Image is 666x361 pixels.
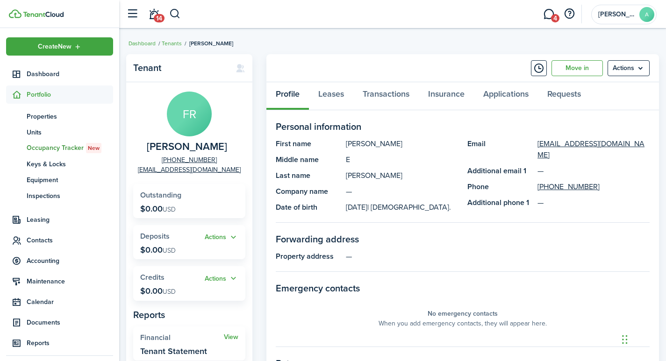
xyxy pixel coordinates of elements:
[608,60,650,76] button: Open menu
[346,154,458,165] panel-main-description: E
[154,14,165,22] span: 14
[346,170,458,181] panel-main-description: [PERSON_NAME]
[419,82,474,110] a: Insurance
[27,297,113,307] span: Calendar
[169,6,181,22] button: Search
[205,273,238,284] button: Actions
[379,319,547,328] panel-main-placeholder-description: When you add emergency contacts, they will appear here.
[27,276,113,286] span: Maintenance
[276,138,341,149] panel-main-title: First name
[138,165,241,175] a: [EMAIL_ADDRESS][DOMAIN_NAME]
[6,65,113,83] a: Dashboard
[27,215,113,225] span: Leasing
[123,5,141,23] button: Open sidebar
[140,272,165,283] span: Credits
[224,333,238,341] a: View
[551,14,559,22] span: 4
[133,63,226,73] panel-main-title: Tenant
[551,60,603,76] a: Move in
[276,251,341,262] panel-main-title: Property address
[27,318,113,327] span: Documents
[6,172,113,188] a: Equipment
[537,138,650,161] a: [EMAIL_ADDRESS][DOMAIN_NAME]
[639,7,654,22] avatar-text: A
[276,202,341,213] panel-main-title: Date of birth
[27,256,113,266] span: Accounting
[140,231,170,241] span: Deposits
[163,287,176,297] span: USD
[346,251,650,262] panel-main-description: —
[276,232,650,246] panel-main-section-title: Forwarding address
[276,186,341,197] panel-main-title: Company name
[27,338,113,348] span: Reports
[619,316,666,361] iframe: Chat Widget
[6,140,113,156] a: Occupancy TrackerNew
[167,92,212,136] avatar-text: FR
[6,124,113,140] a: Units
[140,190,181,200] span: Outstanding
[346,138,458,149] panel-main-description: [PERSON_NAME]
[133,308,245,322] panel-main-subtitle: Reports
[88,144,100,152] span: New
[27,69,113,79] span: Dashboard
[598,11,636,18] span: Amy
[27,235,113,245] span: Contacts
[6,156,113,172] a: Keys & Locks
[608,60,650,76] menu-btn: Actions
[205,273,238,284] button: Open menu
[140,347,207,356] widget-stats-description: Tenant Statement
[27,191,113,201] span: Inspections
[622,326,628,354] div: Drag
[561,6,577,22] button: Open resource center
[346,186,458,197] panel-main-description: —
[27,90,113,99] span: Portfolio
[27,143,113,153] span: Occupancy Tracker
[538,82,590,110] a: Requests
[6,37,113,56] button: Open menu
[147,141,227,153] span: Francisco Rodriguez
[189,39,233,48] span: [PERSON_NAME]
[276,154,341,165] panel-main-title: Middle name
[309,82,353,110] a: Leases
[531,60,547,76] button: Timeline
[467,165,533,177] panel-main-title: Additional email 1
[162,39,182,48] a: Tenants
[205,232,238,243] button: Actions
[162,155,217,165] a: [PHONE_NUMBER]
[540,2,558,26] a: Messaging
[27,159,113,169] span: Keys & Locks
[163,205,176,214] span: USD
[276,281,650,295] panel-main-section-title: Emergency contacts
[140,245,176,255] p: $0.00
[467,138,533,161] panel-main-title: Email
[38,43,72,50] span: Create New
[346,202,458,213] panel-main-description: [DATE]
[23,12,64,17] img: TenantCloud
[205,232,238,243] button: Open menu
[537,181,600,192] a: [PHONE_NUMBER]
[27,175,113,185] span: Equipment
[140,286,176,296] p: $0.00
[276,170,341,181] panel-main-title: Last name
[367,202,451,212] span: | [DEMOGRAPHIC_DATA].
[474,82,538,110] a: Applications
[6,108,113,124] a: Properties
[27,112,113,121] span: Properties
[140,333,224,342] widget-stats-title: Financial
[353,82,419,110] a: Transactions
[163,246,176,255] span: USD
[140,204,176,213] p: $0.00
[145,2,163,26] a: Notifications
[467,181,533,192] panel-main-title: Phone
[428,309,498,319] panel-main-placeholder-title: No emergency contacts
[276,120,650,134] panel-main-section-title: Personal information
[467,197,533,208] panel-main-title: Additional phone 1
[27,127,113,137] span: Units
[6,188,113,204] a: Inspections
[6,334,113,352] a: Reports
[129,39,156,48] a: Dashboard
[9,9,21,18] img: TenantCloud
